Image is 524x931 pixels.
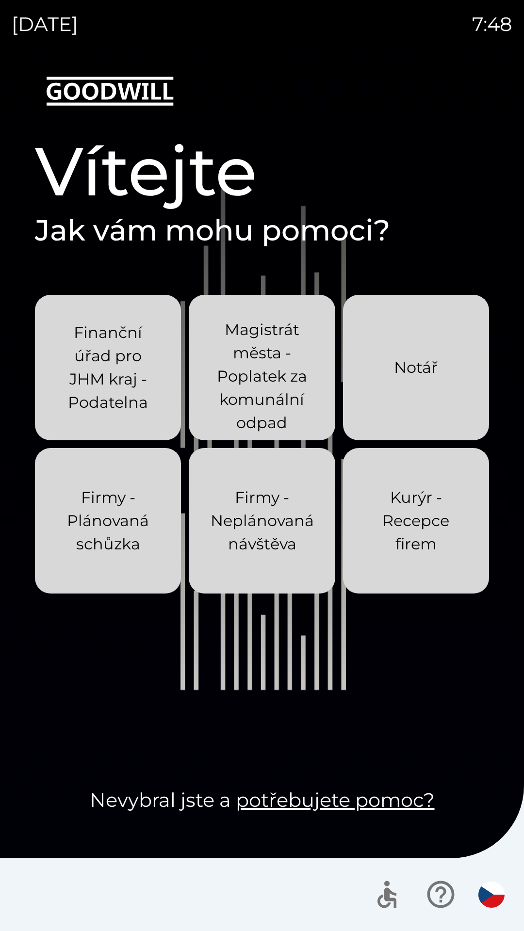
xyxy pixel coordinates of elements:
[366,486,466,556] p: Kurýr - Recepce firem
[236,788,435,812] a: potřebujete pomoc?
[35,448,181,594] button: Firmy - Plánovaná schůzka
[472,10,512,39] p: 7:48
[58,321,158,414] p: Finanční úřad pro JHM kraj - Podatelna
[189,448,335,594] button: Firmy - Neplánovaná návštěva
[12,10,78,39] p: [DATE]
[58,486,158,556] p: Firmy - Plánovaná schůzka
[35,212,489,248] h2: Jak vám mohu pomoci?
[35,786,489,815] p: Nevybral jste a
[343,448,489,594] button: Kurýr - Recepce firem
[478,882,505,908] img: cs flag
[35,295,181,440] button: Finanční úřad pro JHM kraj - Podatelna
[189,295,335,440] button: Magistrát města - Poplatek za komunální odpad
[394,356,438,379] p: Notář
[35,68,489,114] img: Logo
[35,130,489,212] h1: Vítejte
[343,295,489,440] button: Notář
[211,486,314,556] p: Firmy - Neplánovaná návštěva
[212,318,311,434] p: Magistrát města - Poplatek za komunální odpad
